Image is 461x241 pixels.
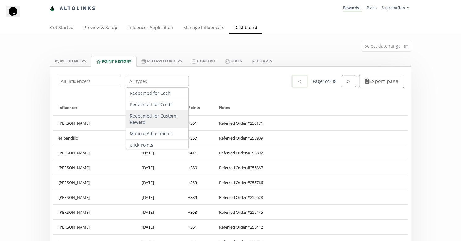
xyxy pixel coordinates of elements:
div: Click Points [126,140,189,151]
a: Content [187,56,220,66]
div: + 363 [188,209,197,215]
div: Referred Order #255442 [219,224,263,230]
svg: calendar [404,43,408,49]
div: Referred Order #255867 [219,165,263,170]
button: > [341,75,356,87]
div: Notes [219,100,403,115]
div: Redeemed for Custom Reward [126,110,189,128]
a: Manage Influencers [178,22,229,34]
div: [DATE] [137,175,184,190]
div: Redeemed for Cash [126,88,189,99]
div: Referred Order #255445 [219,209,263,215]
a: Point HISTORY [91,56,137,67]
div: + 361 [188,120,197,126]
a: SupremeTan [382,5,409,12]
div: Points [188,100,209,115]
div: [PERSON_NAME] [53,220,137,234]
div: [PERSON_NAME] [53,190,137,204]
img: favicon-32x32.png [50,6,55,11]
div: Referred Order #255628 [219,195,263,200]
input: All influencers [56,75,121,87]
button: Export page [359,75,404,88]
input: All types [125,75,190,87]
div: + 411 [188,150,197,156]
div: Redeemed for Credit [126,99,189,110]
a: Dashboard [229,22,262,34]
div: + 357 [188,135,197,141]
a: CHARTS [247,56,277,66]
a: INFLUENCERS [50,56,91,66]
a: Altolinks [50,3,96,14]
button: < [291,75,308,88]
a: Stats [220,56,247,66]
div: ez pandillo [53,131,137,145]
div: [DATE] [137,160,184,175]
div: + 361 [188,224,197,230]
div: + 389 [188,195,197,200]
a: Preview & Setup [78,22,122,34]
a: Influencer Application [122,22,178,34]
a: Plans [367,5,377,11]
div: Referred Order #255892 [219,150,263,156]
div: Influencer [58,100,132,115]
div: [DATE] [137,145,184,160]
div: [DATE] [137,220,184,234]
div: + 363 [188,180,197,185]
a: Rewards [343,5,362,12]
div: + 389 [188,165,197,170]
div: Manual Adjustment [126,128,189,140]
div: [PERSON_NAME] [53,145,137,160]
a: Referred Orders [137,56,187,66]
div: [PERSON_NAME] [53,160,137,175]
div: [PERSON_NAME] [53,175,137,190]
iframe: chat widget [6,6,26,25]
div: Referred Order #256171 [219,120,263,126]
div: Referred Order #255909 [219,135,263,141]
div: [PERSON_NAME] [53,205,137,219]
div: [DATE] [137,190,184,204]
div: [DATE] [137,205,184,219]
div: Page 1 of 338 [313,78,336,84]
span: SupremeTan [382,5,405,11]
div: [PERSON_NAME] [53,116,137,130]
a: Get Started [45,22,78,34]
div: Referred Order #255766 [219,180,263,185]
